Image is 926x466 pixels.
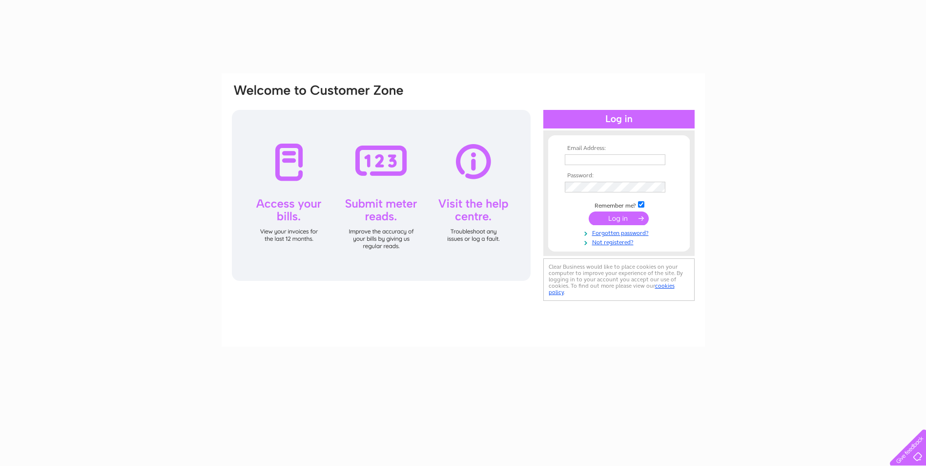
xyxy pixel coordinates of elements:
[562,200,676,210] td: Remember me?
[562,172,676,179] th: Password:
[549,282,675,296] a: cookies policy
[565,237,676,246] a: Not registered?
[565,228,676,237] a: Forgotten password?
[589,212,649,225] input: Submit
[543,258,695,301] div: Clear Business would like to place cookies on your computer to improve your experience of the sit...
[562,145,676,152] th: Email Address:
